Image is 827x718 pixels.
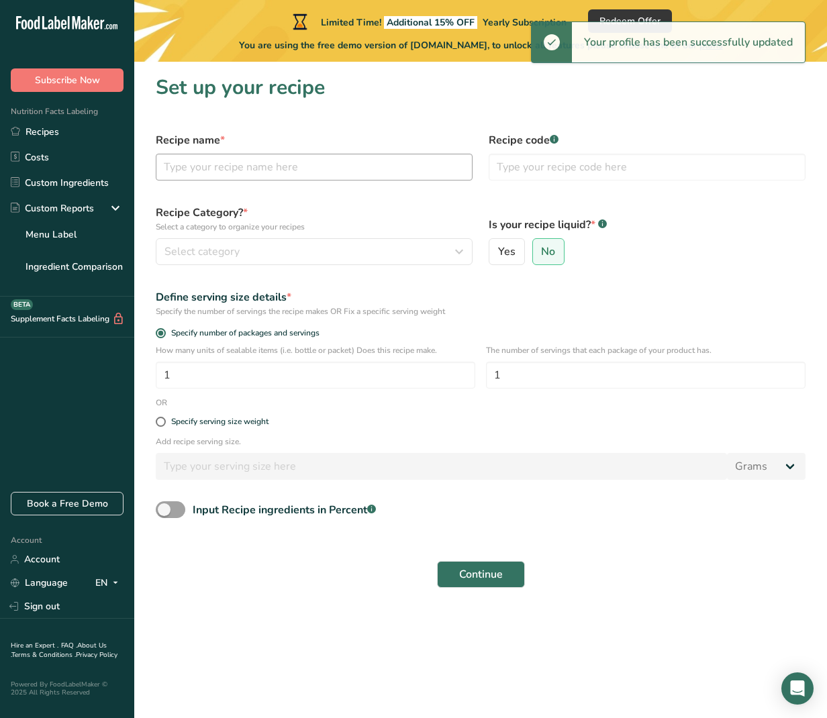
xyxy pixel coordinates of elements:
a: Language [11,571,68,595]
div: Custom Reports [11,201,94,215]
label: Recipe name [156,132,473,148]
button: Select category [156,238,473,265]
div: Open Intercom Messenger [781,672,814,705]
div: Specify the number of servings the recipe makes OR Fix a specific serving weight [156,305,806,317]
span: No [541,245,555,258]
a: Terms & Conditions . [11,650,76,660]
span: Yes [498,245,516,258]
p: How many units of sealable items (i.e. bottle or packet) Does this recipe make. [156,344,475,356]
div: Your profile has been successfully updated [572,22,805,62]
span: You are using the free demo version of [DOMAIN_NAME], to unlock all features please choose one of... [239,38,723,52]
label: Is your recipe liquid? [489,217,806,233]
div: EN [95,575,124,591]
div: OR [148,397,175,409]
span: Select category [164,244,240,260]
input: Type your recipe name here [156,154,473,181]
span: Continue [459,566,503,582]
span: Subscribe Now [35,73,100,87]
input: Type your serving size here [156,453,727,480]
span: Additional 15% OFF [384,16,477,29]
a: FAQ . [61,641,77,650]
button: Redeem Offer [588,9,672,33]
div: Limited Time! [290,13,567,30]
span: Yearly Subscription [483,16,567,29]
div: BETA [11,299,33,310]
label: Recipe code [489,132,806,148]
a: Privacy Policy [76,650,117,660]
input: Type your recipe code here [489,154,806,181]
div: Specify serving size weight [171,417,269,427]
div: Powered By FoodLabelMaker © 2025 All Rights Reserved [11,680,124,697]
p: Select a category to organize your recipes [156,221,473,233]
button: Subscribe Now [11,68,124,92]
button: Continue [437,561,525,588]
h1: Set up your recipe [156,72,806,103]
div: Input Recipe ingredients in Percent [193,502,376,518]
label: Recipe Category? [156,205,473,233]
span: Redeem Offer [599,14,661,28]
a: About Us . [11,641,107,660]
a: Book a Free Demo [11,492,124,515]
p: Add recipe serving size. [156,435,806,448]
div: Define serving size details [156,289,806,305]
span: Specify number of packages and servings [166,328,320,338]
a: Hire an Expert . [11,641,58,650]
p: The number of servings that each package of your product has. [486,344,806,356]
